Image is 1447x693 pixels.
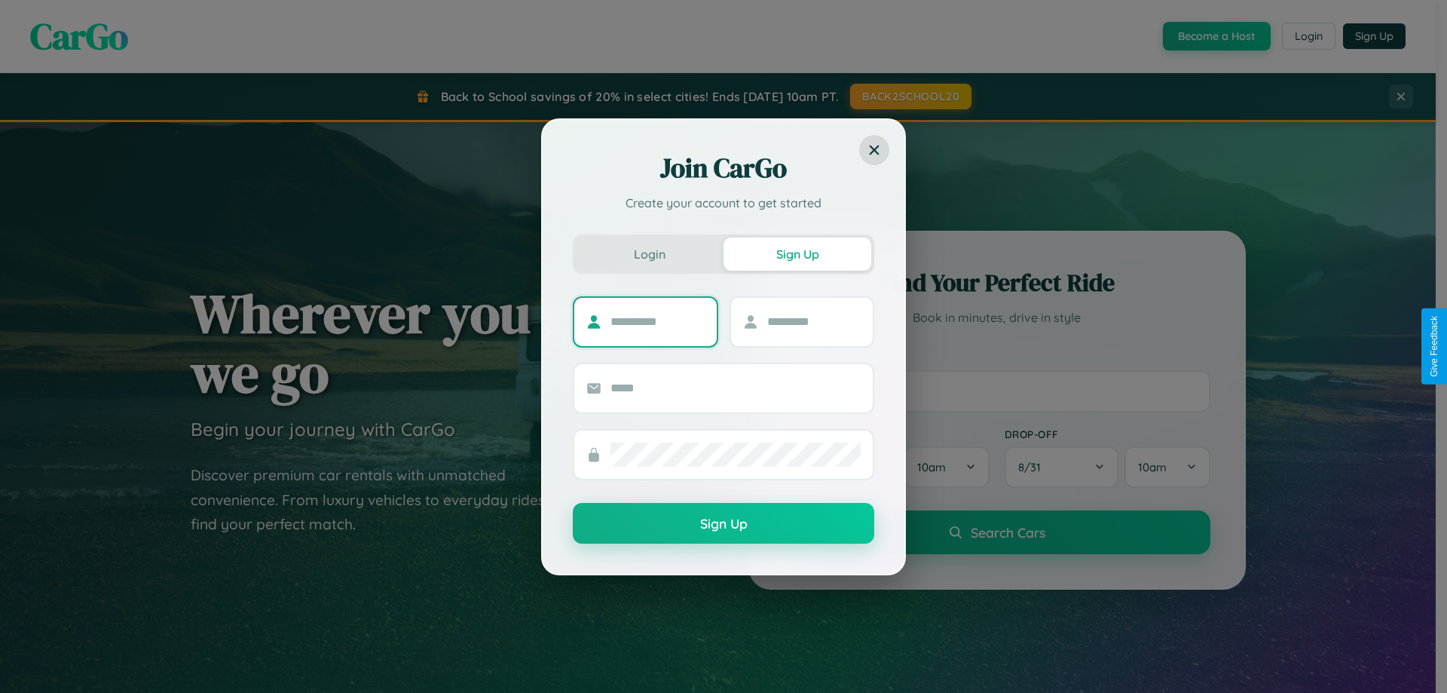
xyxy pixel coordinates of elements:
[723,238,871,271] button: Sign Up
[1429,316,1439,377] div: Give Feedback
[573,194,874,212] p: Create your account to get started
[576,238,723,271] button: Login
[573,150,874,186] h2: Join CarGo
[573,503,874,544] button: Sign Up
